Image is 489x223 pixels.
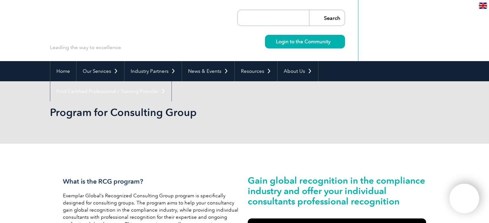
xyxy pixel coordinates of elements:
[235,61,277,81] a: Resources
[330,40,334,43] img: svg+xml;nitro-empty-id=MzY0OjIyMw==-1;base64,PHN2ZyB2aWV3Qm94PSIwIDAgMTEgMTEiIHdpZHRoPSIxMSIgaGVp...
[248,175,426,206] h2: Gain global recognition in the compliance industry and offer your individual consultants professi...
[50,81,172,101] a: Find Certified Professional / Training Provider
[63,177,143,185] span: What is the RCG program?
[50,61,76,81] a: Home
[265,35,345,48] a: Login to the Community
[125,61,182,81] a: Industry Partners
[309,10,345,26] input: Search
[456,190,472,207] img: svg+xml;nitro-empty-id=MTg5MjoxMTY=-1;base64,PHN2ZyB2aWV3Qm94PSIwIDAgNDAwIDQwMCIgd2lkdGg9IjQwMCIg...
[479,3,487,9] img: en
[278,61,318,81] a: About Us
[182,61,234,81] a: News & Events
[50,44,121,51] p: Leading the way to excellence
[77,61,124,81] a: Our Services
[50,107,322,118] h2: Program for Consulting Group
